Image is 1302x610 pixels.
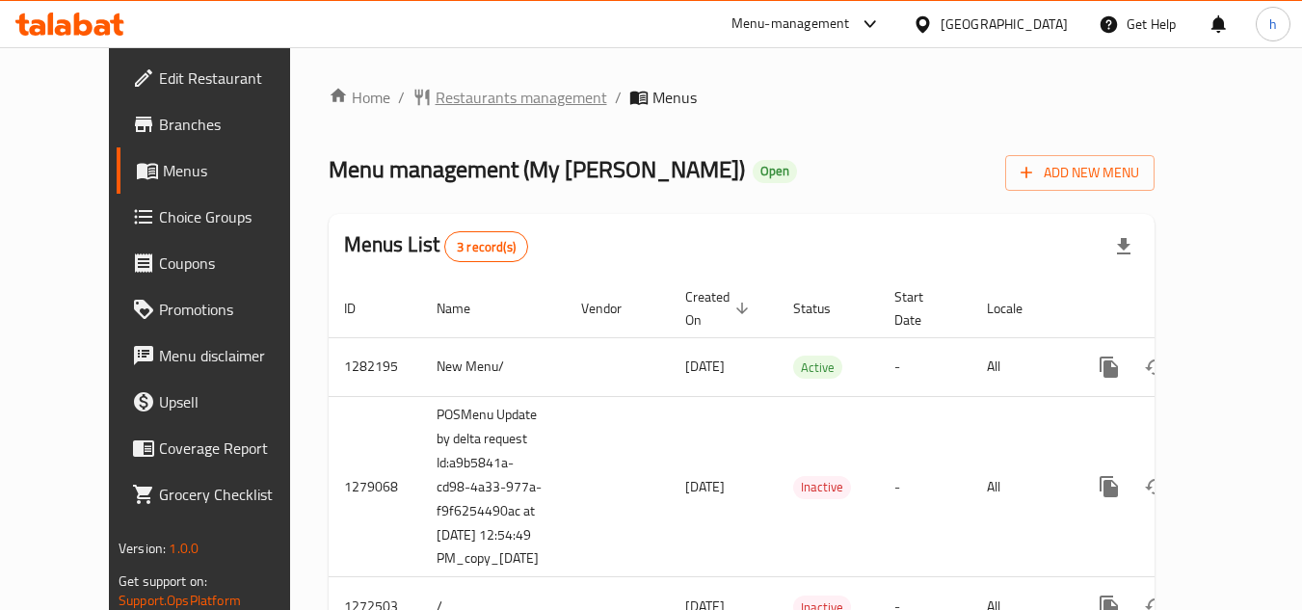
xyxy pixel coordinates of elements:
a: Edit Restaurant [117,55,327,101]
nav: breadcrumb [329,86,1155,109]
div: Menu-management [731,13,850,36]
a: Branches [117,101,327,147]
a: Restaurants management [412,86,607,109]
span: ID [344,297,381,320]
h2: Menus List [344,230,528,262]
button: Change Status [1132,344,1179,390]
span: Get support on: [119,569,207,594]
a: Choice Groups [117,194,327,240]
button: more [1086,344,1132,390]
span: Open [753,163,797,179]
span: Menus [652,86,697,109]
td: New Menu/ [421,337,566,396]
span: Active [793,357,842,379]
td: - [879,337,971,396]
td: All [971,337,1071,396]
span: Edit Restaurant [159,66,311,90]
span: Grocery Checklist [159,483,311,506]
a: Coupons [117,240,327,286]
th: Actions [1071,279,1287,338]
span: Promotions [159,298,311,321]
a: Home [329,86,390,109]
span: Inactive [793,476,851,498]
span: 1.0.0 [169,536,199,561]
span: Menu disclaimer [159,344,311,367]
li: / [398,86,405,109]
span: Menu management ( My [PERSON_NAME] ) [329,147,745,191]
a: Grocery Checklist [117,471,327,517]
span: 3 record(s) [445,238,527,256]
button: Change Status [1132,464,1179,510]
span: Status [793,297,856,320]
a: Coverage Report [117,425,327,471]
a: Promotions [117,286,327,332]
span: h [1269,13,1277,35]
span: Version: [119,536,166,561]
div: Inactive [793,476,851,499]
div: [GEOGRAPHIC_DATA] [941,13,1068,35]
button: Add New Menu [1005,155,1155,191]
td: All [971,396,1071,577]
div: Open [753,160,797,183]
span: Locale [987,297,1048,320]
span: Add New Menu [1021,161,1139,185]
span: Menus [163,159,311,182]
span: Upsell [159,390,311,413]
a: Menus [117,147,327,194]
span: Created On [685,285,755,332]
td: POSMenu Update by delta request Id:a9b5841a-cd98-4a33-977a-f9f6254490ac at [DATE] 12:54:49 PM_cop... [421,396,566,577]
td: - [879,396,971,577]
span: Restaurants management [436,86,607,109]
span: [DATE] [685,474,725,499]
span: Start Date [894,285,948,332]
span: Coupons [159,252,311,275]
td: 1282195 [329,337,421,396]
a: Upsell [117,379,327,425]
span: [DATE] [685,354,725,379]
td: 1279068 [329,396,421,577]
li: / [615,86,622,109]
a: Menu disclaimer [117,332,327,379]
span: Vendor [581,297,647,320]
div: Active [793,356,842,379]
span: Coverage Report [159,437,311,460]
button: more [1086,464,1132,510]
span: Name [437,297,495,320]
div: Export file [1101,224,1147,270]
span: Branches [159,113,311,136]
span: Choice Groups [159,205,311,228]
div: Total records count [444,231,528,262]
